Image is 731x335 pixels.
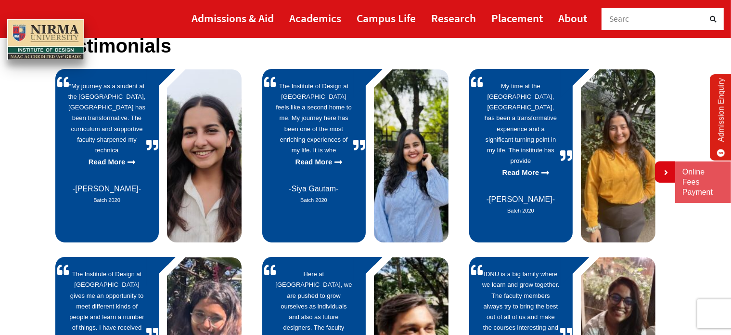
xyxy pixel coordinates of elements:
a: About [558,7,587,29]
a: Online Fees Payment [682,167,724,197]
span: Siya Gautam [289,185,338,193]
a: The Institute of Design at [GEOGRAPHIC_DATA] feels like a second home to me. My journey here has ... [275,81,353,156]
a: Admissions & Aid [192,7,274,29]
a: My time at the [GEOGRAPHIC_DATA], [GEOGRAPHIC_DATA], has been a transformative experience and a s... [482,81,560,166]
a: Academics [289,7,341,29]
img: Manushi Shah [581,69,655,242]
cite: Source Title [482,206,560,215]
img: Purvai Mishra [167,69,242,242]
a: Read More [482,166,560,179]
a: “My journey as a student at the [GEOGRAPHIC_DATA], [GEOGRAPHIC_DATA] has been transformative. The... [68,81,146,156]
cite: Source Title [68,196,146,205]
h1: Testimonials [55,34,676,57]
span: Searc [609,13,629,24]
cite: Source Title [275,196,353,205]
span: [PERSON_NAME] [73,185,141,193]
a: Campus Life [357,7,416,29]
a: Read More [68,156,146,168]
img: main_logo [7,19,84,61]
a: Research [431,7,476,29]
a: Placement [491,7,543,29]
span: [PERSON_NAME] [487,195,555,203]
a: Read More [275,156,353,168]
img: Siya Gautam [374,69,449,242]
